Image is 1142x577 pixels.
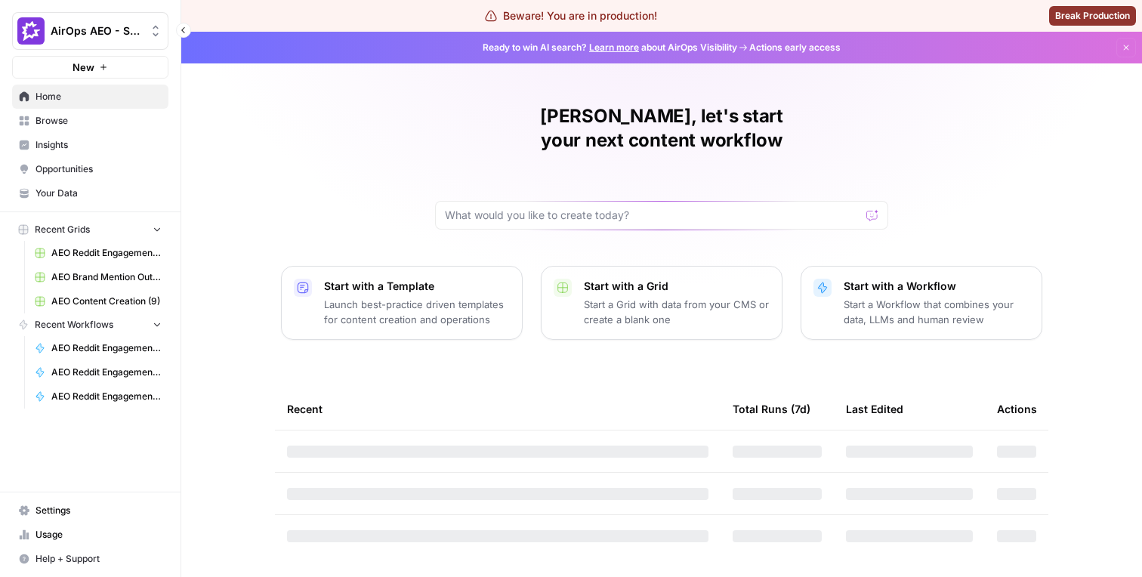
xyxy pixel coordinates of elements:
[997,388,1037,430] div: Actions
[35,504,162,517] span: Settings
[51,295,162,308] span: AEO Content Creation (9)
[12,157,168,181] a: Opportunities
[28,360,168,384] a: AEO Reddit Engagement - Fork
[17,17,45,45] img: AirOps AEO - Single Brand (Gong) Logo
[35,90,162,103] span: Home
[844,297,1029,327] p: Start a Workflow that combines your data, LLMs and human review
[287,388,708,430] div: Recent
[35,114,162,128] span: Browse
[12,181,168,205] a: Your Data
[51,341,162,355] span: AEO Reddit Engagement - Fork
[12,133,168,157] a: Insights
[51,270,162,284] span: AEO Brand Mention Outreach (1)
[51,23,142,39] span: AirOps AEO - Single Brand (Gong)
[28,289,168,313] a: AEO Content Creation (9)
[483,41,737,54] span: Ready to win AI search? about AirOps Visibility
[281,266,523,340] button: Start with a TemplateLaunch best-practice driven templates for content creation and operations
[324,297,510,327] p: Launch best-practice driven templates for content creation and operations
[445,208,860,223] input: What would you like to create today?
[584,297,770,327] p: Start a Grid with data from your CMS or create a blank one
[51,366,162,379] span: AEO Reddit Engagement - Fork
[35,138,162,152] span: Insights
[733,388,810,430] div: Total Runs (7d)
[12,12,168,50] button: Workspace: AirOps AEO - Single Brand (Gong)
[12,85,168,109] a: Home
[1049,6,1136,26] button: Break Production
[324,279,510,294] p: Start with a Template
[35,162,162,176] span: Opportunities
[12,547,168,571] button: Help + Support
[35,187,162,200] span: Your Data
[12,523,168,547] a: Usage
[35,318,113,332] span: Recent Workflows
[51,390,162,403] span: AEO Reddit Engagement - Fork
[12,313,168,336] button: Recent Workflows
[801,266,1042,340] button: Start with a WorkflowStart a Workflow that combines your data, LLMs and human review
[844,279,1029,294] p: Start with a Workflow
[12,56,168,79] button: New
[28,336,168,360] a: AEO Reddit Engagement - Fork
[28,241,168,265] a: AEO Reddit Engagement (4)
[1055,9,1130,23] span: Break Production
[35,552,162,566] span: Help + Support
[35,528,162,542] span: Usage
[589,42,639,53] a: Learn more
[28,265,168,289] a: AEO Brand Mention Outreach (1)
[12,109,168,133] a: Browse
[73,60,94,75] span: New
[28,384,168,409] a: AEO Reddit Engagement - Fork
[51,246,162,260] span: AEO Reddit Engagement (4)
[35,223,90,236] span: Recent Grids
[749,41,841,54] span: Actions early access
[846,388,903,430] div: Last Edited
[435,104,888,153] h1: [PERSON_NAME], let's start your next content workflow
[12,218,168,241] button: Recent Grids
[485,8,657,23] div: Beware! You are in production!
[584,279,770,294] p: Start with a Grid
[541,266,782,340] button: Start with a GridStart a Grid with data from your CMS or create a blank one
[12,498,168,523] a: Settings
